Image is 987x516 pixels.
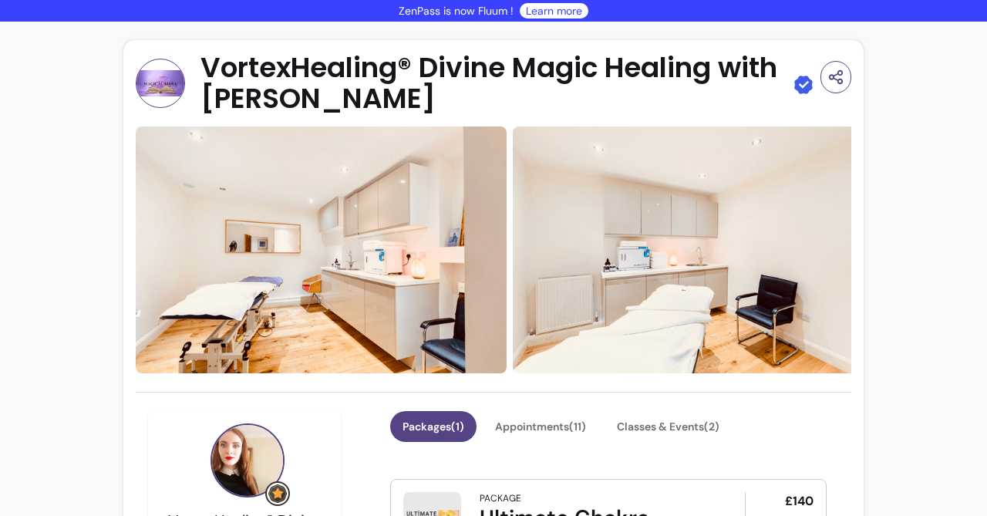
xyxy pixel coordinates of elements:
[399,3,514,19] p: ZenPass is now Fluum !
[211,423,285,497] img: Provider image
[268,484,287,503] img: Grow
[200,52,787,114] span: VortexHealing® Divine Magic Healing with [PERSON_NAME]
[136,59,185,108] img: Provider image
[605,411,732,442] button: Classes & Events(2)
[526,3,582,19] a: Learn more
[483,411,598,442] button: Appointments(11)
[390,411,477,442] button: Packages(1)
[513,126,884,373] img: https://d22cr2pskkweo8.cloudfront.net/ef3f4692-ec63-4f60-b476-c766483e434c
[480,492,521,504] div: Package
[136,126,507,373] img: https://d22cr2pskkweo8.cloudfront.net/7fe33405-5b05-42f8-b272-7df1e41d11f5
